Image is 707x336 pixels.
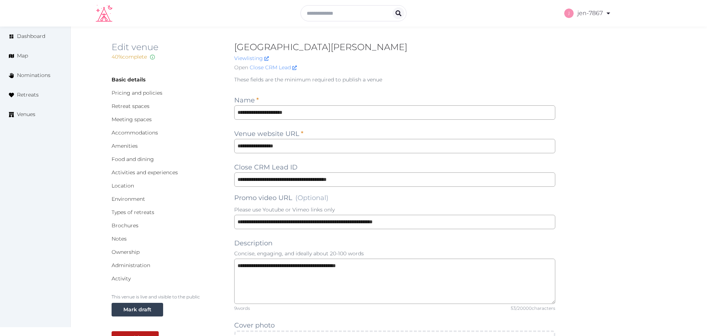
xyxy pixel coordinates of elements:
[234,193,328,203] label: Promo video URL
[234,305,250,311] div: 9 words
[112,209,154,216] a: Types of retreats
[234,76,555,83] p: These fields are the minimum required to publish a venue
[112,196,145,202] a: Environment
[112,249,140,255] a: Ownership
[112,169,178,176] a: Activities and experiences
[112,275,131,282] a: Activity
[112,262,150,269] a: Administration
[234,162,298,172] label: Close CRM Lead ID
[234,64,248,71] span: Open
[17,52,28,60] span: Map
[234,238,272,248] label: Description
[112,76,145,83] a: Basic details
[234,129,303,139] label: Venue website URL
[112,41,222,53] h2: Edit venue
[112,103,150,109] a: Retreat spaces
[123,306,151,314] div: Mark draft
[511,305,555,311] div: 53 / 20000 characters
[17,91,39,99] span: Retreats
[112,156,154,162] a: Food and dining
[112,294,222,300] p: This venue is live and visible to the public
[112,116,152,123] a: Meeting spaces
[564,3,611,24] a: jen-7867
[112,235,127,242] a: Notes
[112,222,138,229] a: Brochures
[112,53,147,60] span: 40 % complete
[234,41,555,53] h2: [GEOGRAPHIC_DATA][PERSON_NAME]
[295,194,328,202] span: (Optional)
[234,55,269,62] a: Viewlisting
[112,90,162,96] a: Pricing and policies
[234,320,275,330] label: Cover photo
[234,95,259,105] label: Name
[112,143,138,149] a: Amenities
[112,182,134,189] a: Location
[234,206,555,213] p: Please use Youtube or Vimeo links only
[112,129,158,136] a: Accommodations
[17,111,35,118] span: Venues
[250,64,297,71] a: Close CRM Lead
[17,71,50,79] span: Nominations
[17,32,45,40] span: Dashboard
[112,303,163,316] button: Mark draft
[234,250,555,257] p: Concise, engaging, and ideally about 20-100 words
